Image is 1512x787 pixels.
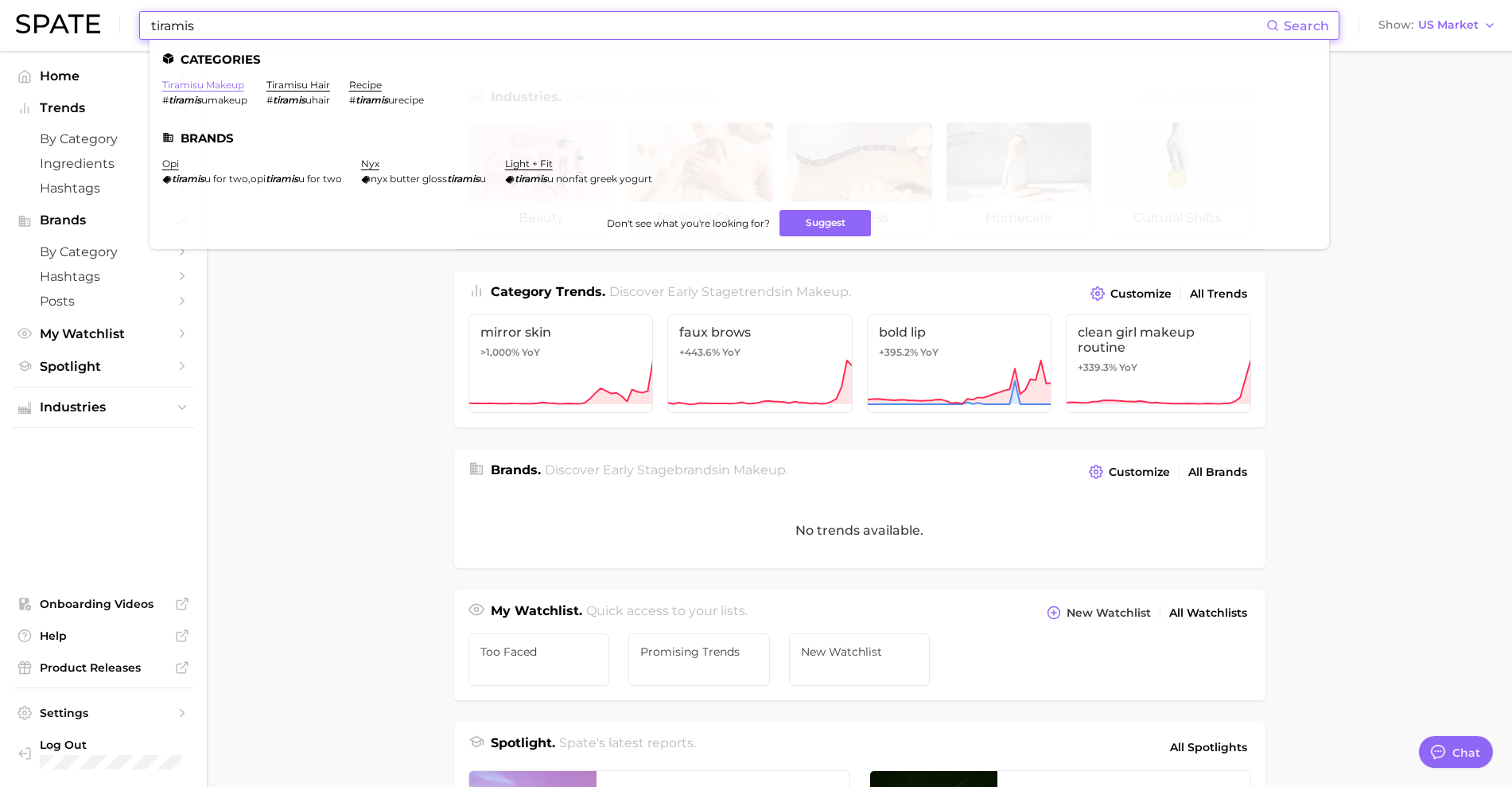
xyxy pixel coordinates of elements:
span: New Watchlist [801,645,919,658]
span: Category Trends . [491,284,605,299]
h2: Spate's latest reports. [559,734,696,761]
span: Discover Early Stage brands in . [545,462,788,477]
a: tiramisu makeup [162,79,244,91]
span: YoY [920,346,939,359]
a: nyx [361,158,379,169]
em: tiramis [266,173,298,185]
input: Search here for a brand, industry, or ingredient [150,12,1266,39]
em: tiramis [356,94,388,106]
div: No trends available. [454,493,1265,568]
span: Home [40,68,167,84]
a: My Watchlist [13,321,194,346]
a: by Category [13,127,194,151]
a: opi [162,158,179,169]
li: Categories [162,53,1316,66]
img: SPATE [16,14,100,33]
span: +339.3% [1078,361,1117,373]
a: All Watchlists [1165,602,1251,624]
span: YoY [1119,361,1137,374]
span: Customize [1110,287,1172,301]
span: opi [251,173,266,185]
span: Show [1378,21,1413,29]
span: u for two [204,173,248,185]
span: umakeup [201,94,247,106]
a: All Spotlights [1166,734,1251,761]
a: Spotlight [13,354,194,379]
a: Help [13,624,194,648]
a: recipe [349,79,382,91]
a: Hashtags [13,176,194,201]
a: New Watchlist [789,633,931,686]
span: Log Out [40,738,181,752]
span: New Watchlist [1067,606,1151,620]
a: Settings [13,701,194,725]
span: Ingredients [40,156,167,171]
span: Help [40,629,167,643]
span: makeup [733,462,786,477]
span: US Market [1418,21,1479,29]
a: Product Releases [13,656,194,680]
a: Posts [13,289,194,314]
a: All Trends [1186,283,1251,305]
span: clean girl makeup routine [1078,325,1239,355]
span: by Category [40,131,167,146]
a: Onboarding Videos [13,592,194,616]
span: All Trends [1190,287,1247,301]
li: Brands [162,131,1316,145]
a: mirror skin>1,000% YoY [468,314,654,413]
button: Brands [13,208,194,232]
span: >1,000% [480,346,519,358]
span: Brands [40,213,167,228]
em: tiramis [515,173,547,185]
a: clean girl makeup routine+339.3% YoY [1066,314,1251,413]
span: Brands . [491,462,541,477]
button: Customize [1086,282,1175,305]
span: Hashtags [40,269,167,284]
button: Customize [1085,461,1173,483]
span: +443.6% [679,346,720,358]
span: by Category [40,244,167,259]
span: mirror skin [480,325,642,340]
span: +395.2% [879,346,918,358]
a: tiramisu hair [266,79,330,91]
h1: My Watchlist. [491,602,582,624]
a: bold lip+395.2% YoY [867,314,1052,413]
span: u [480,173,486,185]
span: Promising Trends [640,645,758,658]
a: Ingredients [13,151,194,176]
span: YoY [722,346,740,359]
span: My Watchlist [40,326,167,341]
span: All Watchlists [1169,606,1247,620]
button: Industries [13,395,194,419]
span: # [162,94,169,106]
button: Suggest [779,210,871,236]
span: Too Faced [480,645,598,658]
span: Product Releases [40,660,167,675]
a: by Category [13,240,194,264]
h2: Quick access to your lists. [586,602,748,624]
em: tiramis [273,94,305,106]
button: Trends [13,96,194,120]
a: Promising Trends [628,633,770,686]
a: Log out. Currently logged in with e-mail marmoren@estee.com. [13,733,194,774]
span: u nonfat greek yogurt [547,173,652,185]
button: ShowUS Market [1374,15,1500,36]
span: Onboarding Videos [40,597,167,611]
a: Hashtags [13,264,194,289]
span: All Spotlights [1170,738,1247,757]
span: Spotlight [40,359,167,374]
span: All Brands [1188,466,1247,479]
span: u for two [298,173,342,185]
span: # [349,94,356,106]
a: Home [13,64,194,88]
span: urecipe [388,94,424,106]
a: All Brands [1184,462,1251,483]
span: Hashtags [40,181,167,196]
span: Trends [40,101,167,115]
span: Posts [40,294,167,309]
a: light + fit [505,158,553,169]
span: Discover Early Stage trends in . [609,284,851,299]
em: tiramis [172,173,204,185]
span: Settings [40,706,167,720]
span: Search [1284,18,1329,33]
